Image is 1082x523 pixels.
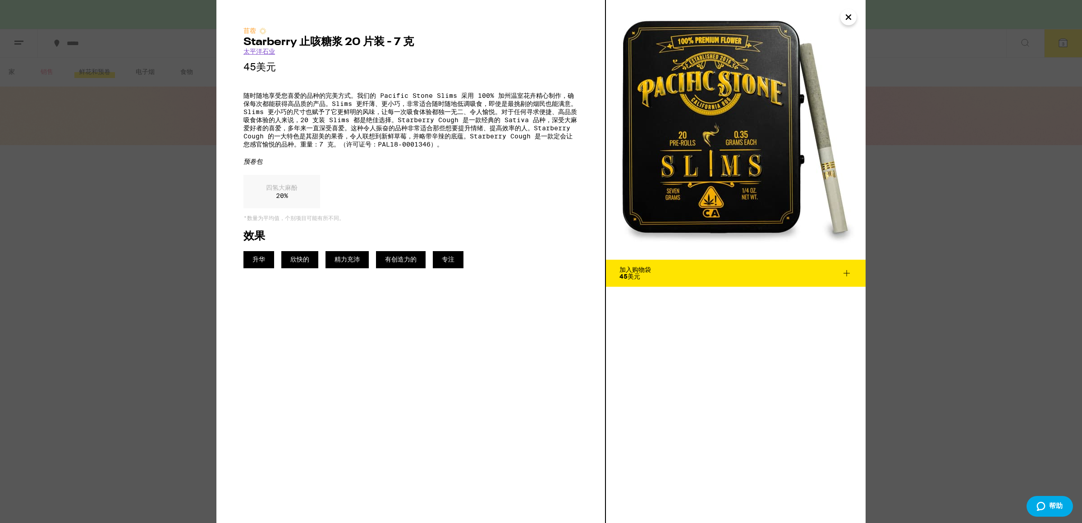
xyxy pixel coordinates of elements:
[840,9,857,25] button: 关闭
[284,192,288,199] font: %
[243,92,577,148] font: 随时随地享受您喜爱的品种的完美方式。我们的 Pacific Stone Slims 采用 100% 加州温室花卉精心制作，确保每次都能获得高品质的产品。Slims 更纤薄、更小巧，非常适合随时随...
[619,267,651,273] font: 加入购物袋
[266,184,298,191] font: 四氢大麻酚
[619,273,640,280] font: 45美元
[442,256,454,263] font: 专注
[243,48,275,55] a: 太平洋石业
[606,260,866,287] button: 加入购物袋45美元
[243,158,262,165] font: 预卷包
[259,28,266,35] img: sativaColor.svg
[243,231,265,242] font: 效果
[335,256,360,263] font: 精力充沛
[252,256,265,263] font: 升华
[290,256,309,263] font: 欣快的
[243,37,414,48] font: Starberry 止咳糖浆 20 片装 - 7 克
[243,27,256,34] font: 苜蓿
[243,215,344,221] font: *数量为平均值，个别项目可能有所不同。
[276,192,284,199] font: 20
[385,256,417,263] font: 有创造力的
[243,61,276,73] font: 45美元
[1026,496,1073,518] iframe: 打开一个小组件，您可以在其中找到更多信息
